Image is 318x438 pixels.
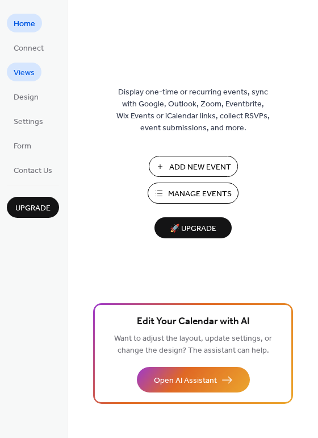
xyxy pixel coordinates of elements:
span: 🚀 Upgrade [161,221,225,237]
button: Upgrade [7,197,59,218]
span: Settings [14,116,43,128]
a: Connect [7,38,51,57]
a: Contact Us [7,160,59,179]
span: Views [14,67,35,79]
span: Design [14,92,39,104]
span: Display one-time or recurring events, sync with Google, Outlook, Zoom, Eventbrite, Wix Events or ... [116,86,270,134]
button: 🚀 Upgrade [154,217,232,238]
span: Connect [14,43,44,55]
a: Settings [7,111,50,130]
span: Upgrade [15,203,51,214]
span: Add New Event [169,162,231,173]
span: Edit Your Calendar with AI [137,314,250,330]
button: Manage Events [148,183,238,204]
span: Contact Us [14,165,52,177]
span: Home [14,18,35,30]
span: Manage Events [168,188,232,200]
span: Want to adjust the layout, update settings, or change the design? The assistant can help. [114,331,272,358]
a: Form [7,136,38,155]
a: Design [7,87,45,106]
span: Open AI Assistant [154,375,217,387]
span: Form [14,141,31,152]
a: Views [7,63,41,81]
button: Open AI Assistant [137,367,250,392]
button: Add New Event [149,156,238,177]
a: Home [7,14,42,32]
